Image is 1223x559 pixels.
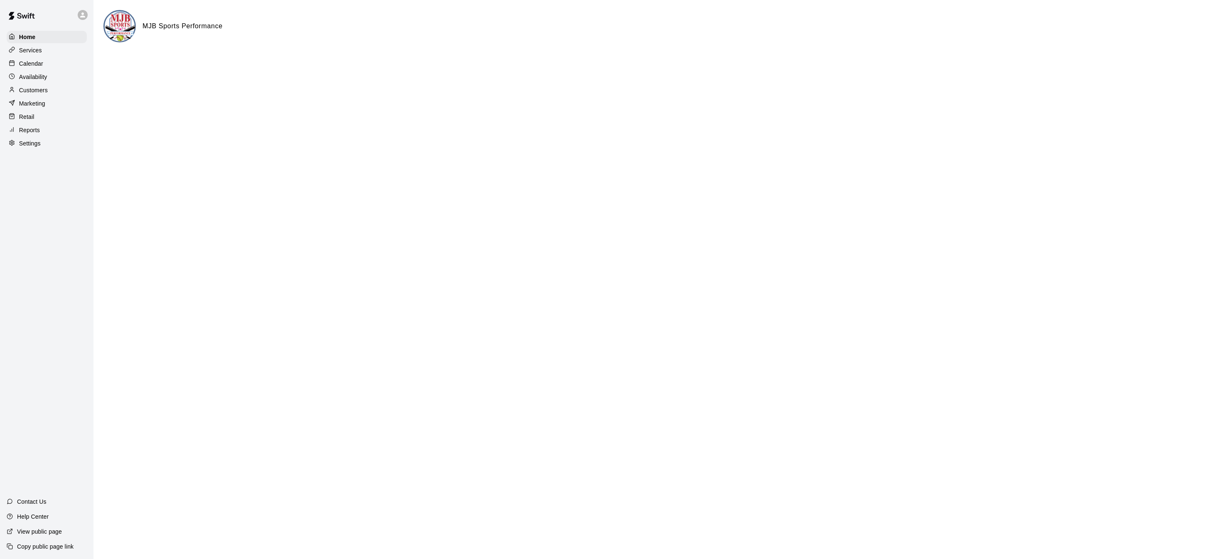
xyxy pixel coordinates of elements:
[17,512,49,521] p: Help Center
[17,497,47,506] p: Contact Us
[19,73,47,81] p: Availability
[7,97,87,110] a: Marketing
[19,46,42,54] p: Services
[19,113,34,121] p: Retail
[7,137,87,150] a: Settings
[7,57,87,70] a: Calendar
[19,86,48,94] p: Customers
[19,126,40,134] p: Reports
[19,33,36,41] p: Home
[17,527,62,536] p: View public page
[7,44,87,57] a: Services
[19,139,41,148] p: Settings
[142,21,223,32] h6: MJB Sports Performance
[105,11,136,42] img: MJB Sports Performance logo
[7,84,87,96] a: Customers
[19,59,43,68] p: Calendar
[17,542,74,551] p: Copy public page link
[7,31,87,43] a: Home
[19,99,45,108] p: Marketing
[7,124,87,136] a: Reports
[7,111,87,123] a: Retail
[7,71,87,83] a: Availability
